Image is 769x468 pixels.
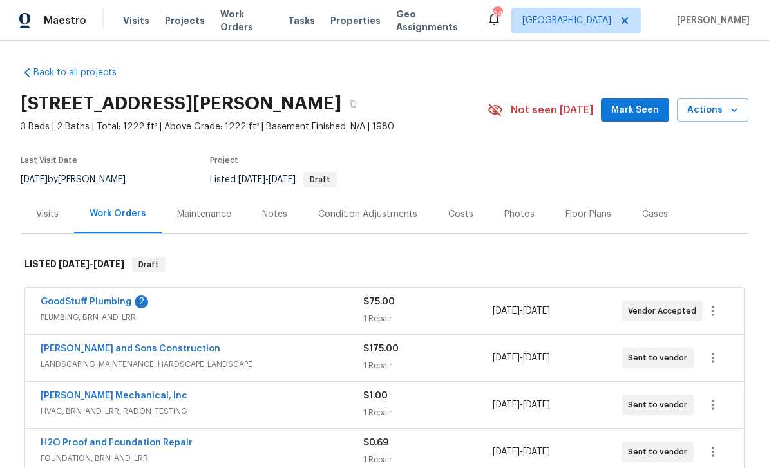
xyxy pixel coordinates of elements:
[493,400,520,409] span: [DATE]
[628,445,692,458] span: Sent to vendor
[363,391,388,400] span: $1.00
[341,92,365,115] button: Copy Address
[363,453,492,466] div: 1 Repair
[44,14,86,27] span: Maestro
[21,172,141,187] div: by [PERSON_NAME]
[628,304,701,317] span: Vendor Accepted
[318,208,417,221] div: Condition Adjustments
[90,207,146,220] div: Work Orders
[493,351,550,364] span: -
[523,447,550,456] span: [DATE]
[448,208,473,221] div: Costs
[41,311,363,324] span: PLUMBING, BRN_AND_LRR
[363,359,492,372] div: 1 Repair
[687,102,738,118] span: Actions
[522,14,611,27] span: [GEOGRAPHIC_DATA]
[493,445,550,458] span: -
[177,208,231,221] div: Maintenance
[41,358,363,371] span: LANDSCAPING_MAINTENANCE, HARDSCAPE_LANDSCAPE
[288,16,315,25] span: Tasks
[305,176,336,183] span: Draft
[493,398,550,411] span: -
[41,344,220,353] a: [PERSON_NAME] and Sons Construction
[504,208,535,221] div: Photos
[523,400,550,409] span: [DATE]
[59,259,124,268] span: -
[135,295,148,308] div: 2
[41,452,363,465] span: FOUNDATION, BRN_AND_LRR
[523,306,550,315] span: [DATE]
[59,259,90,268] span: [DATE]
[493,8,502,21] div: 94
[511,104,593,117] span: Not seen [DATE]
[363,312,492,325] div: 1 Repair
[24,257,124,272] h6: LISTED
[133,258,164,271] span: Draft
[611,102,659,118] span: Mark Seen
[601,98,669,122] button: Mark Seen
[269,175,296,184] span: [DATE]
[21,156,77,164] span: Last Visit Date
[493,306,520,315] span: [DATE]
[493,304,550,317] span: -
[93,259,124,268] span: [DATE]
[41,391,187,400] a: [PERSON_NAME] Mechanical, Inc
[628,398,692,411] span: Sent to vendor
[493,447,520,456] span: [DATE]
[21,66,144,79] a: Back to all projects
[21,175,48,184] span: [DATE]
[628,351,692,364] span: Sent to vendor
[262,208,287,221] div: Notes
[677,98,748,122] button: Actions
[493,353,520,362] span: [DATE]
[210,156,238,164] span: Project
[672,14,750,27] span: [PERSON_NAME]
[565,208,611,221] div: Floor Plans
[363,406,492,419] div: 1 Repair
[41,405,363,418] span: HVAC, BRN_AND_LRR, RADON_TESTING
[165,14,205,27] span: Projects
[123,14,149,27] span: Visits
[363,344,399,353] span: $175.00
[41,297,131,306] a: GoodStuff Plumbing
[210,175,337,184] span: Listed
[396,8,471,33] span: Geo Assignments
[36,208,59,221] div: Visits
[523,353,550,362] span: [DATE]
[238,175,265,184] span: [DATE]
[21,120,488,133] span: 3 Beds | 2 Baths | Total: 1222 ft² | Above Grade: 1222 ft² | Basement Finished: N/A | 1980
[21,97,341,110] h2: [STREET_ADDRESS][PERSON_NAME]
[238,175,296,184] span: -
[642,208,668,221] div: Cases
[41,438,193,447] a: H2O Proof and Foundation Repair
[363,297,395,306] span: $75.00
[330,14,381,27] span: Properties
[220,8,272,33] span: Work Orders
[21,244,748,285] div: LISTED [DATE]-[DATE]Draft
[363,438,388,447] span: $0.69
